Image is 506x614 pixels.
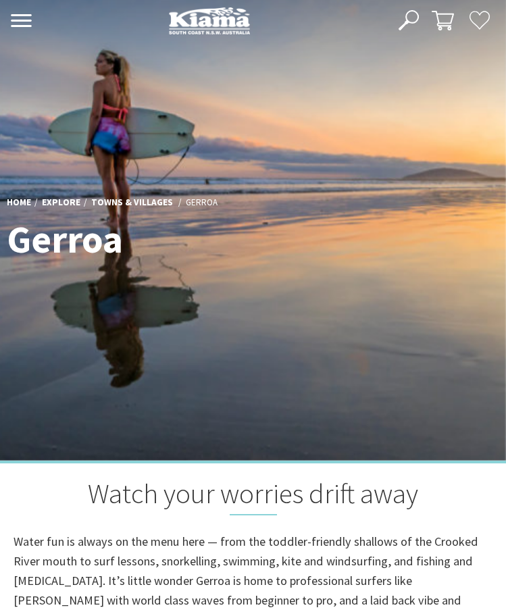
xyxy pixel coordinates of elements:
[14,477,492,515] h2: Watch your worries drift away
[169,7,250,34] img: Kiama Logo
[186,195,218,209] li: Gerroa
[91,196,173,209] a: Towns & Villages
[7,218,388,260] h1: Gerroa
[42,196,80,209] a: Explore
[7,196,31,209] a: Home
